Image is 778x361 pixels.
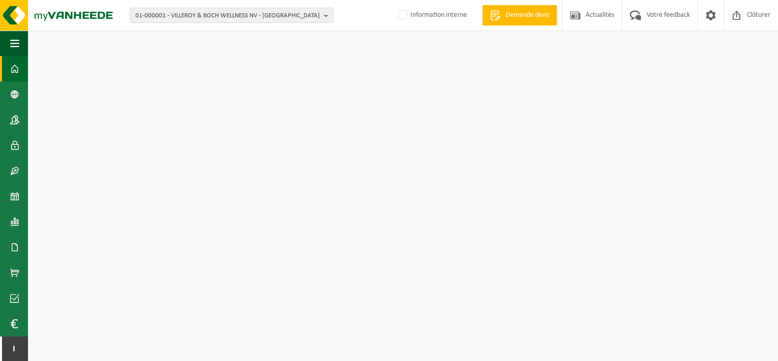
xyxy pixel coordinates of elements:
[503,10,552,20] span: Demande devis
[130,8,334,23] button: 01-000001 - VILLEROY & BOCH WELLNESS NV - [GEOGRAPHIC_DATA]
[396,8,467,23] label: Information interne
[135,8,320,23] span: 01-000001 - VILLEROY & BOCH WELLNESS NV - [GEOGRAPHIC_DATA]
[482,5,557,25] a: Demande devis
